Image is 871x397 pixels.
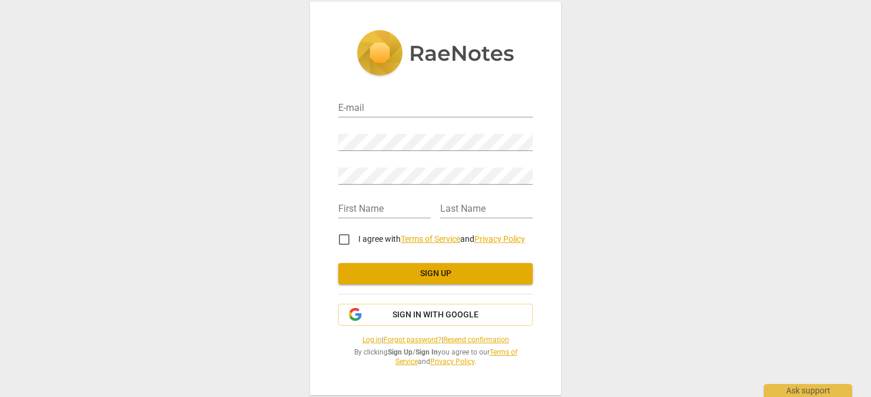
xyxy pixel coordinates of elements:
a: Privacy Policy [430,357,474,366]
img: 5ac2273c67554f335776073100b6d88f.svg [357,30,514,78]
a: Log in [362,336,382,344]
span: By clicking / you agree to our and . [338,347,533,367]
span: Sign in with Google [392,309,479,321]
b: Sign Up [388,348,413,356]
b: Sign In [415,348,438,356]
a: Forgot password? [384,336,441,344]
a: Terms of Service [395,348,517,366]
a: Terms of Service [401,234,460,244]
button: Sign in with Google [338,304,533,326]
span: | | [338,335,533,345]
a: Resend confirmation [443,336,509,344]
a: Privacy Policy [474,234,525,244]
span: I agree with and [358,234,525,244]
span: Sign up [348,268,523,280]
div: Ask support [764,384,852,397]
button: Sign up [338,263,533,284]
